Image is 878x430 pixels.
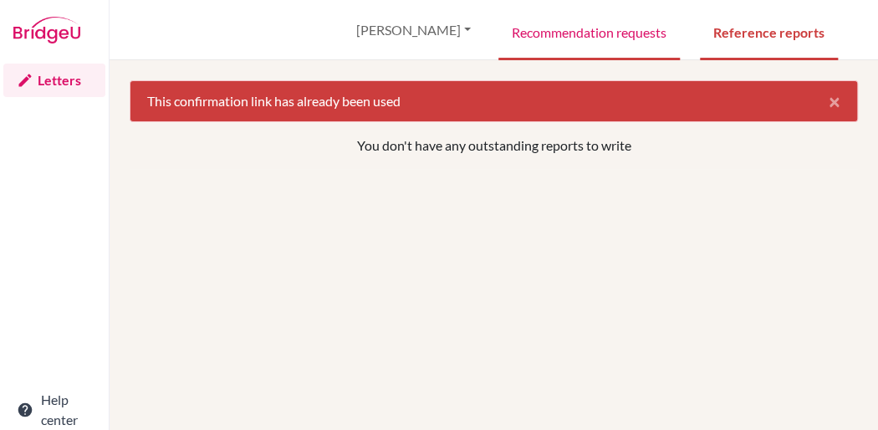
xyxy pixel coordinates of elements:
[130,80,858,122] div: This confirmation link has already been used
[13,17,80,44] img: Bridge-U
[3,393,105,427] a: Help center
[829,89,840,113] span: ×
[349,14,478,46] button: [PERSON_NAME]
[203,136,785,156] p: You don't have any outstanding reports to write
[498,3,680,60] a: Recommendation requests
[3,64,105,97] a: Letters
[700,3,838,60] a: Reference reports
[812,81,857,121] button: Close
